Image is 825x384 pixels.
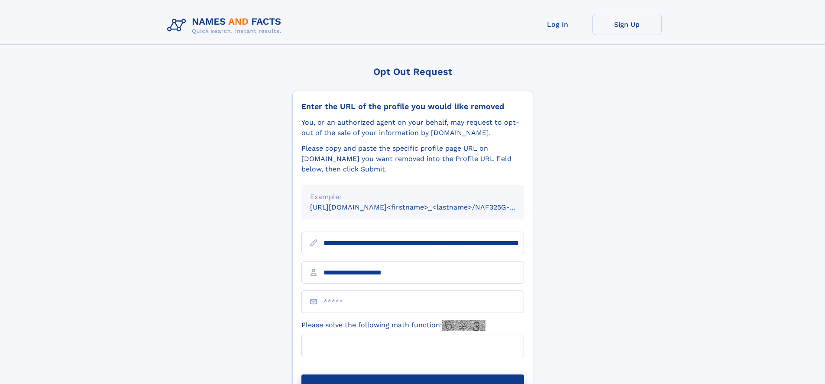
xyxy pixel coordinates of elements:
[301,143,524,174] div: Please copy and paste the specific profile page URL on [DOMAIN_NAME] you want removed into the Pr...
[523,14,592,35] a: Log In
[164,14,288,37] img: Logo Names and Facts
[592,14,662,35] a: Sign Up
[310,203,540,211] small: [URL][DOMAIN_NAME]<firstname>_<lastname>/NAF325G-xxxxxxxx
[301,117,524,138] div: You, or an authorized agent on your behalf, may request to opt-out of the sale of your informatio...
[292,66,533,77] div: Opt Out Request
[301,320,485,331] label: Please solve the following math function:
[310,192,515,202] div: Example:
[301,102,524,111] div: Enter the URL of the profile you would like removed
